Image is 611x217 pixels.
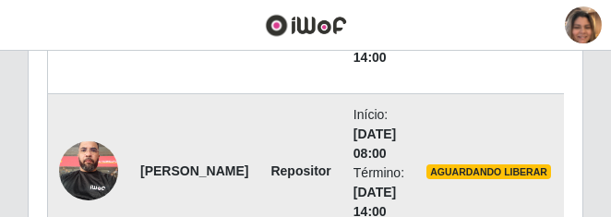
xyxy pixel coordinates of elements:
[270,163,330,178] strong: Repositor
[265,14,347,37] img: CoreUI Logo
[353,127,396,161] time: [DATE] 08:00
[353,105,404,163] li: Início:
[140,163,248,178] strong: [PERSON_NAME]
[59,131,118,210] img: 1751632959592.jpeg
[426,164,551,179] span: AGUARDANDO LIBERAR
